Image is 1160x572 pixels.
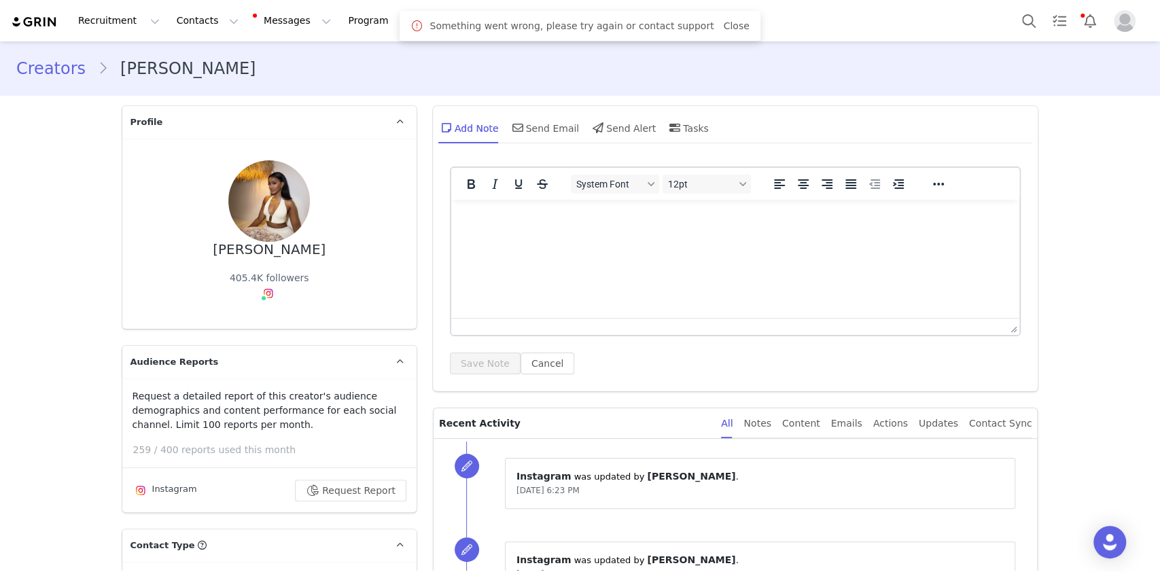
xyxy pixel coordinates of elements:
button: Bold [459,175,482,194]
span: Profile [130,115,163,129]
iframe: Rich Text Area [451,200,1020,318]
button: Fonts [571,175,659,194]
button: Content [418,5,492,36]
span: [PERSON_NAME] [647,554,735,565]
span: [PERSON_NAME] [647,471,735,482]
img: instagram.svg [263,288,274,299]
button: Program [340,5,417,36]
div: Actions [873,408,908,439]
div: Updates [919,408,958,439]
button: Align right [815,175,839,194]
span: Audience Reports [130,355,219,369]
span: Something went wrong, please try again or contact support [429,19,714,33]
button: Contacts [169,5,247,36]
button: Cancel [521,353,574,374]
button: Profile [1106,10,1149,32]
button: Notifications [1075,5,1105,36]
button: Increase indent [887,175,910,194]
button: Search [1014,5,1044,36]
span: Contact Type [130,539,195,552]
button: Reporting [493,5,577,36]
img: 64d33e2c-6a04-4597-9177-6090b525ed5c.jpg [228,160,310,242]
span: 12pt [668,179,735,190]
div: Add Note [438,111,499,144]
div: All [721,408,733,439]
a: Tasks [1044,5,1074,36]
button: Reveal or hide additional toolbar items [927,175,950,194]
button: Align left [768,175,791,194]
p: 259 / 400 reports used this month [133,443,417,457]
div: Tasks [667,111,709,144]
button: Font sizes [663,175,751,194]
a: Creators [16,56,98,81]
button: Align center [792,175,815,194]
button: Italic [483,175,506,194]
button: Recruitment [70,5,168,36]
button: Save Note [450,353,521,374]
p: ⁨ ⁩ was updated by ⁨ ⁩. [516,553,1004,567]
button: Messages [247,5,339,36]
button: Strikethrough [531,175,554,194]
div: Notes [743,408,771,439]
div: Contact Sync [969,408,1032,439]
button: Justify [839,175,862,194]
div: Instagram [133,482,197,499]
img: placeholder-profile.jpg [1114,10,1136,32]
span: Instagram [516,554,572,565]
a: Close [723,20,749,31]
a: Community [578,5,655,36]
button: Request Report [295,480,406,501]
span: Instagram [516,471,572,482]
div: [PERSON_NAME] [213,242,326,257]
p: Request a detailed report of this creator's audience demographics and content performance for eac... [133,389,406,432]
div: 405.4K followers [230,271,309,285]
span: [DATE] 6:23 PM [516,486,580,495]
button: Underline [507,175,530,194]
img: grin logo [11,16,58,29]
div: Emails [831,408,862,439]
div: Content [782,408,820,439]
div: Press the Up and Down arrow keys to resize the editor. [1005,319,1019,335]
div: Open Intercom Messenger [1093,526,1126,558]
img: instagram.svg [135,485,146,496]
div: Send Alert [590,111,656,144]
button: Decrease indent [863,175,886,194]
p: Recent Activity [439,408,710,438]
span: System Font [576,179,643,190]
div: Send Email [510,111,580,144]
p: ⁨ ⁩ was updated by ⁨ ⁩. [516,469,1004,484]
